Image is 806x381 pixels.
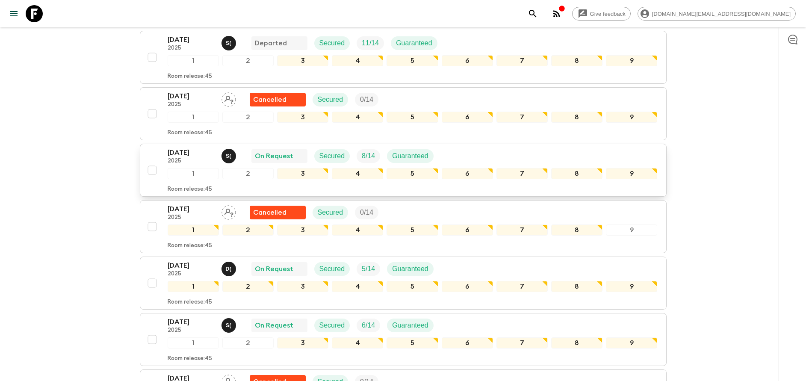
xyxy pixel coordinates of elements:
div: 1 [168,55,219,66]
div: 3 [277,55,328,66]
p: 8 / 14 [362,151,375,161]
div: 6 [442,224,493,236]
span: Give feedback [585,11,630,17]
div: 3 [277,337,328,349]
p: Room release: 45 [168,355,212,362]
p: [DATE] [168,317,215,327]
span: Assign pack leader [221,208,236,215]
div: Secured [314,262,350,276]
div: 8 [551,112,602,123]
span: Shandy (Putu) Sandhi Astra Juniawan [221,321,238,328]
span: Shandy (Putu) Sandhi Astra Juniawan [221,151,238,158]
div: 7 [496,168,548,179]
p: Guaranteed [392,320,428,331]
div: Trip Fill [357,149,380,163]
p: Secured [319,320,345,331]
div: 3 [277,168,328,179]
button: [DATE]2025Shandy (Putu) Sandhi Astra JuniawanDepartedSecuredTrip FillGuaranteed123456789Room rele... [140,31,667,84]
button: menu [5,5,22,22]
div: Trip Fill [357,319,380,332]
p: On Request [255,151,293,161]
div: Trip Fill [357,262,380,276]
div: Secured [314,149,350,163]
div: 5 [387,168,438,179]
div: 2 [222,337,274,349]
div: 4 [332,168,383,179]
p: Cancelled [253,207,286,218]
p: S ( [226,322,231,329]
p: D ( [226,266,232,272]
div: 5 [387,112,438,123]
div: 3 [277,224,328,236]
div: 6 [442,281,493,292]
span: Assign pack leader [221,95,236,102]
div: 4 [332,55,383,66]
p: Guaranteed [392,264,428,274]
p: Guaranteed [396,38,432,48]
div: 7 [496,55,548,66]
div: 9 [606,224,657,236]
button: [DATE]2025Shandy (Putu) Sandhi Astra JuniawanOn RequestSecuredTrip FillGuaranteed123456789Room re... [140,144,667,197]
p: On Request [255,264,293,274]
div: 8 [551,337,602,349]
div: 7 [496,337,548,349]
p: 0 / 14 [360,95,373,105]
p: Secured [318,95,343,105]
div: 9 [606,281,657,292]
p: 2025 [168,101,215,108]
p: S ( [226,153,231,159]
p: Secured [319,38,345,48]
div: 9 [606,55,657,66]
div: 6 [442,337,493,349]
p: Secured [319,264,345,274]
div: 1 [168,224,219,236]
div: 3 [277,112,328,123]
p: [DATE] [168,91,215,101]
div: 9 [606,168,657,179]
p: 0 / 14 [360,207,373,218]
div: 4 [332,337,383,349]
div: Secured [314,319,350,332]
p: 2025 [168,271,215,278]
div: 7 [496,112,548,123]
p: 2025 [168,158,215,165]
div: 9 [606,112,657,123]
div: [DOMAIN_NAME][EMAIL_ADDRESS][DOMAIN_NAME] [638,7,796,21]
div: Trip Fill [355,93,378,106]
button: D( [221,262,238,276]
button: S( [221,318,238,333]
div: 5 [387,281,438,292]
p: 2025 [168,214,215,221]
p: Cancelled [253,95,286,105]
div: 5 [387,337,438,349]
p: Departed [255,38,287,48]
div: 8 [551,55,602,66]
div: Trip Fill [355,206,378,219]
div: 1 [168,112,219,123]
p: [DATE] [168,204,215,214]
div: 2 [222,55,274,66]
div: 8 [551,168,602,179]
div: 8 [551,224,602,236]
p: Secured [319,151,345,161]
div: 6 [442,112,493,123]
span: Shandy (Putu) Sandhi Astra Juniawan [221,38,238,45]
p: Room release: 45 [168,73,212,80]
p: Secured [318,207,343,218]
div: 3 [277,281,328,292]
div: 2 [222,168,274,179]
p: Room release: 45 [168,130,212,136]
button: [DATE]2025Dedi (Komang) WardanaOn RequestSecuredTrip FillGuaranteed123456789Room release:45 [140,257,667,310]
div: 7 [496,281,548,292]
p: 2025 [168,45,215,52]
div: 2 [222,112,274,123]
p: Guaranteed [392,151,428,161]
p: [DATE] [168,35,215,45]
p: Room release: 45 [168,299,212,306]
p: 5 / 14 [362,264,375,274]
div: 1 [168,281,219,292]
div: Secured [313,93,348,106]
div: 4 [332,224,383,236]
p: 2025 [168,327,215,334]
div: 1 [168,337,219,349]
